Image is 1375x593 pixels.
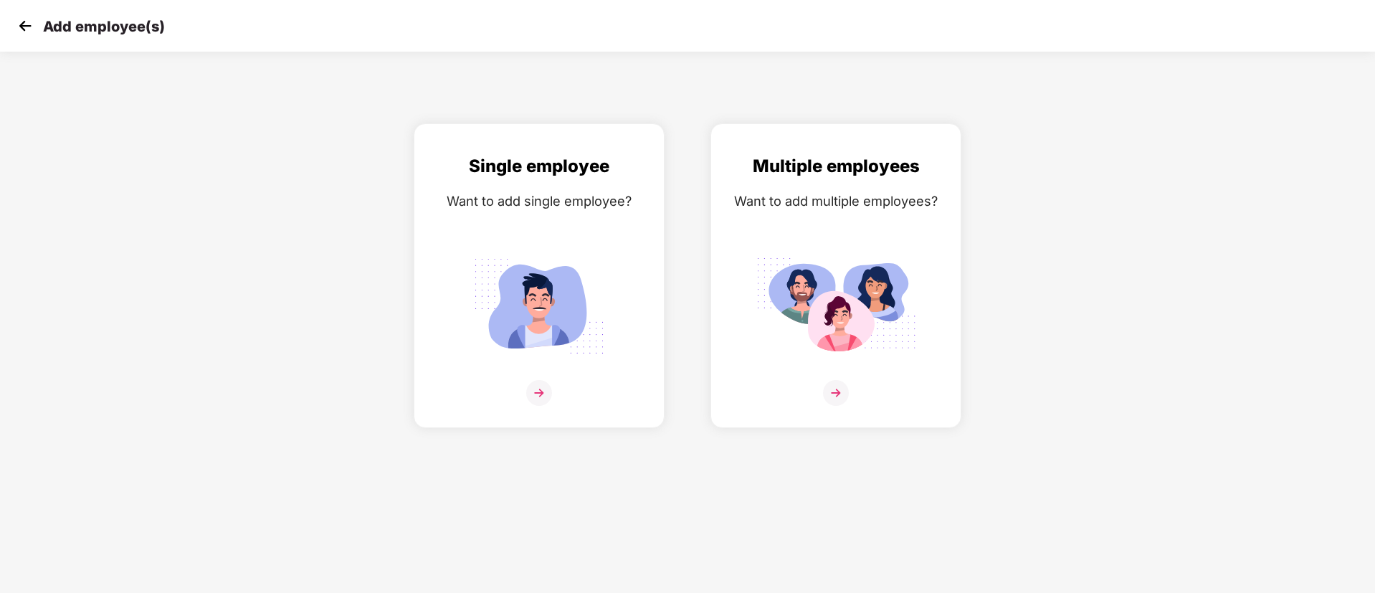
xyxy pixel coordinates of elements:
img: svg+xml;base64,PHN2ZyB4bWxucz0iaHR0cDovL3d3dy53My5vcmcvMjAwMC9zdmciIGlkPSJNdWx0aXBsZV9lbXBsb3llZS... [756,250,916,362]
img: svg+xml;base64,PHN2ZyB4bWxucz0iaHR0cDovL3d3dy53My5vcmcvMjAwMC9zdmciIHdpZHRoPSIzNiIgaGVpZ2h0PSIzNi... [823,380,849,406]
div: Multiple employees [725,153,946,180]
div: Want to add single employee? [429,191,650,212]
img: svg+xml;base64,PHN2ZyB4bWxucz0iaHR0cDovL3d3dy53My5vcmcvMjAwMC9zdmciIHdpZHRoPSIzMCIgaGVpZ2h0PSIzMC... [14,15,36,37]
img: svg+xml;base64,PHN2ZyB4bWxucz0iaHR0cDovL3d3dy53My5vcmcvMjAwMC9zdmciIGlkPSJTaW5nbGVfZW1wbG95ZWUiIH... [459,250,619,362]
div: Want to add multiple employees? [725,191,946,212]
div: Single employee [429,153,650,180]
p: Add employee(s) [43,18,165,35]
img: svg+xml;base64,PHN2ZyB4bWxucz0iaHR0cDovL3d3dy53My5vcmcvMjAwMC9zdmciIHdpZHRoPSIzNiIgaGVpZ2h0PSIzNi... [526,380,552,406]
